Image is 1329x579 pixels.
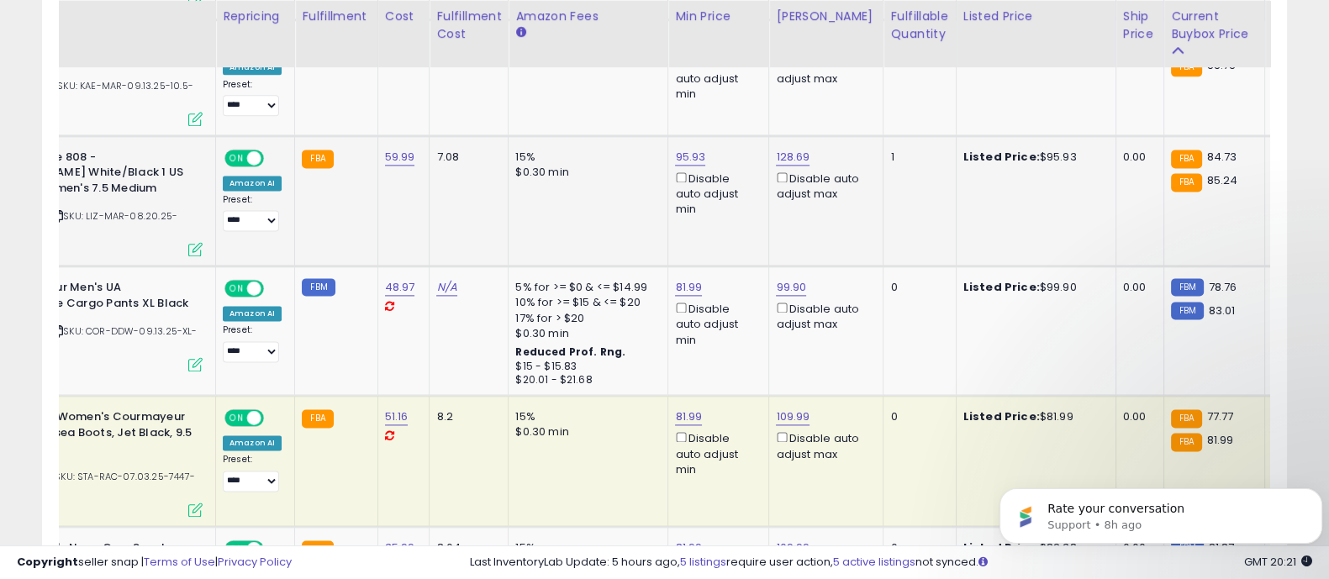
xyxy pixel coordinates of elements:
div: Fulfillment [302,8,370,25]
div: 17% for > $20 [515,311,655,326]
span: OFF [261,282,288,296]
iframe: Intercom notifications message [993,453,1329,571]
span: 78.76 [1208,279,1237,295]
a: 81.99 [675,279,702,296]
span: 81.99 [1206,432,1233,448]
small: FBA [1171,150,1202,168]
div: Preset: [223,79,282,116]
div: seller snap | | [17,555,292,571]
div: Last InventoryLab Update: 5 hours ago, require user action, not synced. [470,555,1312,571]
b: Reduced Prof. Rng. [515,345,625,359]
div: Disable auto adjust max [776,429,870,461]
b: Listed Price: [963,408,1040,424]
div: $99.90 [963,280,1103,295]
a: 5 listings [680,554,726,570]
small: Amazon Fees. [515,25,525,40]
a: 48.97 [385,279,415,296]
a: 99.90 [776,279,806,296]
div: 10% for >= $15 & <= $20 [515,295,655,310]
a: Terms of Use [144,554,215,570]
div: 5% for >= $0 & <= $14.99 [515,280,655,295]
div: Current Buybox Price [1171,8,1258,43]
small: FBA [302,150,333,168]
div: 0.00 [1123,280,1151,295]
small: FBA [1171,433,1202,451]
span: 84.73 [1206,149,1237,165]
small: FBA [1171,409,1202,428]
div: Preset: [223,454,282,491]
span: ON [226,282,247,296]
div: Disable auto adjust max [776,299,870,332]
div: Preset: [223,324,282,361]
div: Disable auto adjust min [675,429,756,476]
div: 15% [515,409,655,424]
div: Amazon AI [223,435,282,450]
a: 95.93 [675,149,705,166]
div: $81.99 [963,409,1103,424]
div: Amazon Fees [515,8,661,25]
a: 81.99 [675,408,702,425]
small: FBA [302,409,333,428]
div: $0.30 min [515,165,655,180]
div: Disable auto adjust min [675,169,756,217]
div: Disable auto adjust min [675,54,756,102]
div: $0.30 min [515,424,655,440]
div: Repricing [223,8,287,25]
div: Cost [385,8,423,25]
div: 8.2 [436,409,495,424]
div: 7.08 [436,150,495,165]
span: ON [226,150,247,165]
small: FBM [1171,278,1204,296]
small: FBM [302,278,335,296]
a: 128.69 [776,149,810,166]
div: Min Price [675,8,762,25]
div: Amazon AI [223,176,282,191]
div: 0.00 [1123,150,1151,165]
span: OFF [261,150,288,165]
span: ON [226,411,247,425]
a: 59.99 [385,149,415,166]
div: $15 - $15.83 [515,360,655,374]
a: Privacy Policy [218,554,292,570]
span: 83.01 [1208,303,1235,318]
div: 15% [515,150,655,165]
div: Disable auto adjust max [776,54,870,87]
strong: Copyright [17,554,78,570]
div: Preset: [223,194,282,231]
div: 1 [890,150,942,165]
span: OFF [261,411,288,425]
div: 0 [890,409,942,424]
div: Amazon AI [223,60,282,75]
small: FBA [1171,173,1202,192]
div: $0.30 min [515,326,655,341]
div: $20.01 - $21.68 [515,373,655,387]
div: Fulfillment Cost [436,8,501,43]
a: 109.99 [776,408,810,425]
div: 0 [890,280,942,295]
div: Amazon AI [223,306,282,321]
div: Listed Price [963,8,1109,25]
div: $95.93 [963,150,1103,165]
span: 88.78 [1206,57,1236,73]
b: Listed Price: [963,279,1040,295]
div: Ship Price [1123,8,1157,43]
small: FBM [1171,302,1204,319]
a: N/A [436,279,456,296]
div: Fulfillable Quantity [890,8,948,43]
span: 77.77 [1206,408,1233,424]
a: 5 active listings [833,554,915,570]
div: Disable auto adjust min [675,299,756,347]
div: [PERSON_NAME] [776,8,876,25]
a: 51.16 [385,408,409,425]
div: Disable auto adjust max [776,169,870,202]
div: 0.00 [1123,409,1151,424]
b: Listed Price: [963,149,1040,165]
span: 85.24 [1206,172,1237,188]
